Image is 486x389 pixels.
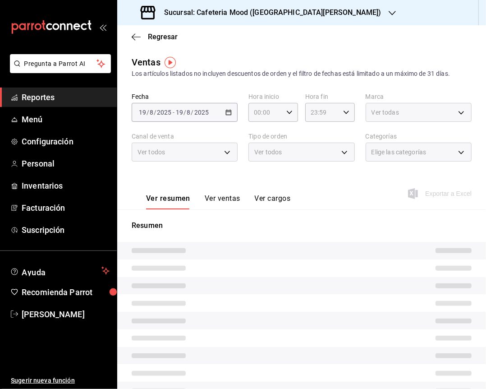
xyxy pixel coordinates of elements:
button: open_drawer_menu [99,23,106,31]
label: Tipo de orden [248,134,354,140]
span: Pregunta a Parrot AI [24,59,97,69]
div: Ventas [132,56,160,69]
span: Elige las categorías [371,148,426,157]
span: / [183,109,186,116]
button: Ver resumen [146,194,190,209]
span: Ver todas [371,108,399,117]
button: Regresar [132,32,178,41]
input: -- [138,109,147,116]
div: Los artículos listados no incluyen descuentos de orden y el filtro de fechas está limitado a un m... [132,69,472,79]
span: Suscripción [22,224,110,236]
label: Fecha [132,94,238,100]
span: Regresar [148,32,178,41]
span: Ver todos [138,148,165,157]
span: Menú [22,113,110,125]
span: / [191,109,194,116]
span: - [173,109,174,116]
p: Resumen [132,220,472,231]
span: Facturación [22,202,110,214]
span: Sugerir nueva función [11,376,110,385]
div: navigation tabs [146,194,290,209]
span: [PERSON_NAME] [22,308,110,320]
span: Inventarios [22,180,110,192]
h3: Sucursal: Cafeteria Mood ([GEOGRAPHIC_DATA][PERSON_NAME]) [157,7,381,18]
label: Hora inicio [248,94,298,100]
input: -- [187,109,191,116]
span: Personal [22,157,110,170]
span: Ayuda [22,265,98,276]
span: Reportes [22,91,110,103]
label: Categorías [366,134,472,140]
input: -- [175,109,183,116]
span: Configuración [22,135,110,148]
input: -- [149,109,154,116]
button: Pregunta a Parrot AI [10,54,111,73]
button: Ver cargos [255,194,291,209]
span: Ver todos [254,148,282,157]
label: Canal de venta [132,134,238,140]
span: Recomienda Parrot [22,286,110,298]
img: Tooltip marker [165,57,176,68]
input: ---- [194,109,209,116]
button: Ver ventas [205,194,240,209]
span: / [147,109,149,116]
input: ---- [156,109,172,116]
label: Hora fin [305,94,355,100]
span: / [154,109,156,116]
label: Marca [366,94,472,100]
a: Pregunta a Parrot AI [6,65,111,75]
